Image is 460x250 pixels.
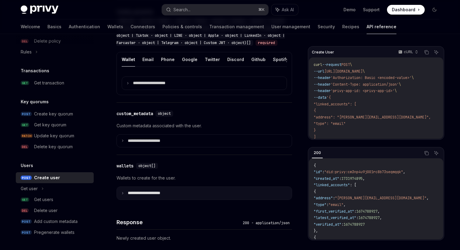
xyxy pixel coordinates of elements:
a: Recipes [342,19,359,34]
a: Security [318,19,335,34]
button: Copy the contents from the code block [423,149,430,157]
a: POSTCreate user [16,172,94,183]
a: Policies & controls [162,19,202,34]
span: [URL][DOMAIN_NAME] [324,69,363,74]
span: "linked_accounts": [ [314,102,356,107]
div: Add custom metadata [34,218,78,225]
span: : [356,215,358,220]
span: 1731974895 [341,176,363,181]
a: User management [271,19,310,34]
button: Wallet [122,52,135,67]
span: : [333,196,335,200]
span: { [314,189,316,194]
span: , [380,215,382,220]
div: Get users [34,196,53,203]
span: ] [314,135,316,139]
div: Get user [21,185,38,192]
div: 200 - application/json [240,220,292,226]
div: Search... [173,6,190,13]
span: 'privy-app-id: <privy-app-id>' [331,88,395,93]
span: : [341,222,343,227]
span: : [326,202,329,207]
span: { [314,235,316,240]
div: Pregenerate wallets [34,229,75,236]
span: --header [314,88,331,93]
a: Dashboard [387,5,425,15]
a: Support [363,7,380,13]
a: PATCHUpdate key quorum [16,130,94,141]
span: 'Authorization: Basic <encoded-value>' [331,75,412,80]
div: Rules [21,48,32,56]
span: , [427,196,429,200]
span: POST [341,62,350,67]
span: \ [350,62,352,67]
span: GET [21,123,29,127]
span: GET [21,81,29,85]
span: : [322,170,324,174]
a: Connectors [131,19,155,34]
button: Discord [227,52,244,67]
div: Delete key quorum [34,143,73,150]
span: object[] [138,163,155,168]
span: , [378,209,380,214]
button: Copy the contents from the code block [423,48,430,56]
a: DELDelete key quorum [16,141,94,152]
div: Create key quorum [34,110,73,118]
button: Ask AI [271,4,298,15]
span: --request [322,62,341,67]
button: Ask AI [432,48,440,56]
button: cURL [395,47,421,57]
span: : [354,209,356,214]
span: } [314,128,316,133]
span: GET [21,197,29,202]
span: POST [21,112,32,116]
button: Ask AI [432,149,440,157]
span: POST [21,176,32,180]
p: Newly created user object. [117,235,292,242]
span: "address" [314,196,333,200]
a: Demo [343,7,356,13]
button: Google [182,52,197,67]
a: POSTCreate key quorum [16,108,94,119]
span: 1674788927 [356,209,378,214]
a: GETGet key quorum [16,119,94,130]
span: }, [314,228,318,233]
button: Phone [161,52,175,67]
div: Delete user [34,207,57,214]
p: cURL [404,50,413,54]
span: , [403,170,405,174]
div: Get transaction [34,79,64,87]
span: "address": "[PERSON_NAME][EMAIL_ADDRESS][DOMAIN_NAME]", [314,115,431,120]
span: { [314,108,316,113]
img: dark logo [21,5,58,14]
div: Update key quorum [34,132,74,139]
h4: Response [117,218,240,226]
div: wallets [117,163,134,169]
button: Twitter [205,52,220,67]
span: "latest_verified_at" [314,215,356,220]
span: POST [21,219,32,224]
button: Github [251,52,266,67]
span: DEL [21,145,29,149]
span: DEL [21,208,29,213]
span: "email" [329,202,343,207]
span: , [363,176,365,181]
span: POST [21,230,32,235]
span: --url [314,69,324,74]
div: required [256,40,277,46]
div: 200 [312,149,323,156]
span: Ask AI [282,7,294,13]
a: API reference [367,19,396,34]
span: , [343,202,346,207]
h5: Users [21,162,33,169]
span: \ [412,75,414,80]
button: Toggle dark mode [430,5,439,15]
div: custom_metadata [117,111,153,117]
span: 1674788927 [343,222,365,227]
div: Get key quorum [34,121,66,128]
span: "id" [314,170,322,174]
button: Search...⌘K [162,4,268,15]
a: Wallets [107,19,123,34]
p: Wallets to create for the user. [117,174,292,182]
h5: Key quorums [21,98,49,105]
